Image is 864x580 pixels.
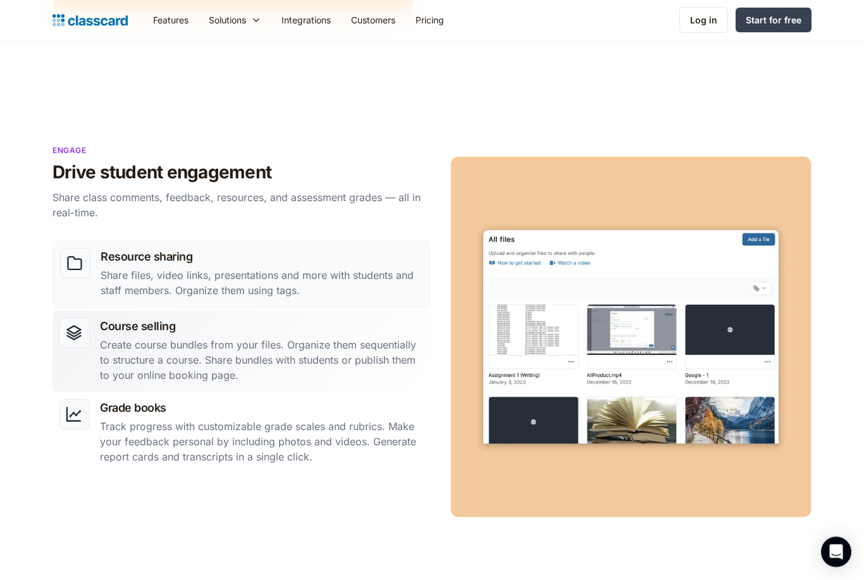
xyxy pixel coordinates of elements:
div: Log in [690,13,717,27]
div: Start for free [746,13,801,27]
a: home [52,11,128,29]
a: Integrations [271,6,341,34]
a: Customers [341,6,405,34]
h2: Drive student engagement [52,162,426,184]
a: Log in [679,7,728,33]
p: Create course bundles from your files. Organize them sequentially to structure a course. Share bu... [100,338,423,383]
div: Open Intercom Messenger [821,537,851,567]
p: Share files, video links, presentations and more with students and staff members. Organize them u... [101,268,423,299]
p: Track progress with customizable grade scales and rubrics. Make your feedback personal by includi... [100,419,423,465]
a: Pricing [405,6,454,34]
h3: Resource sharing [101,249,423,266]
p: Engage [52,145,426,157]
div: Solutions [199,6,271,34]
h3: Course selling [100,318,423,335]
img: All files organized screenshot [450,157,812,518]
a: Start for free [736,8,812,32]
h3: Grade books [100,400,423,417]
div: Solutions [209,13,246,27]
a: Features [143,6,199,34]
